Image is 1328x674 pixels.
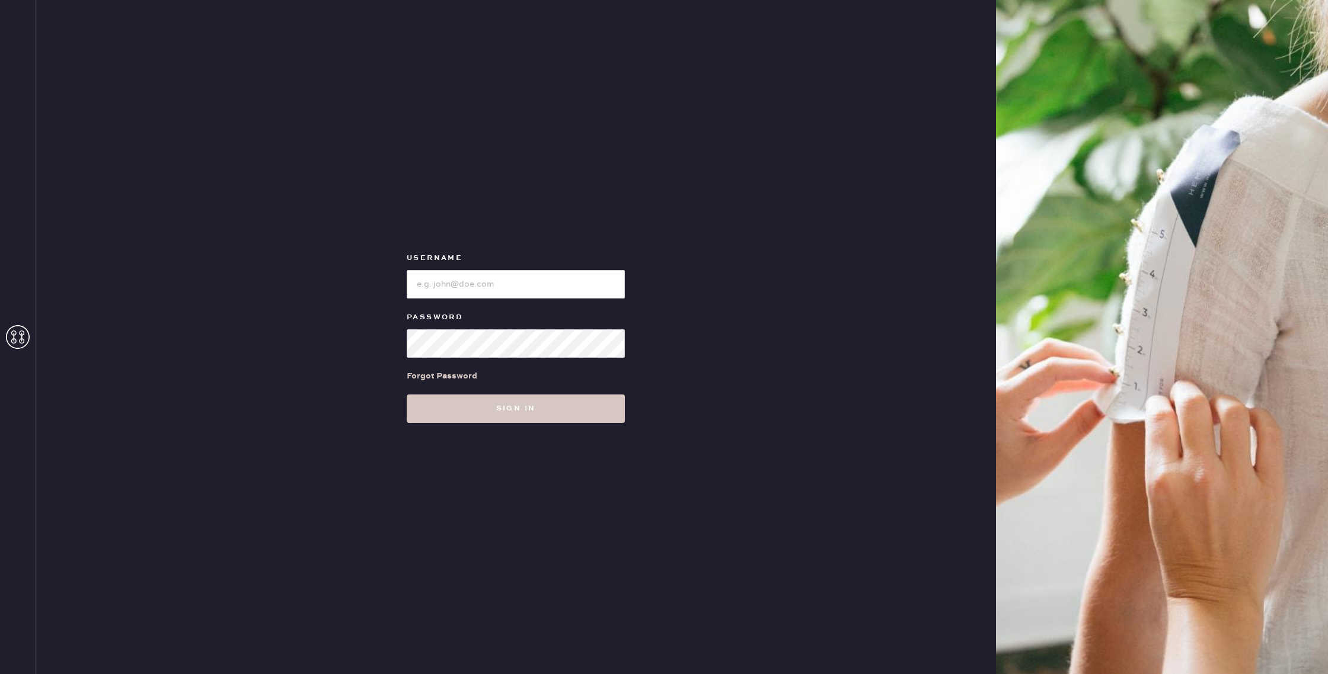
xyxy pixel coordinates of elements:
[407,251,625,265] label: Username
[407,270,625,299] input: e.g. john@doe.com
[407,370,477,383] div: Forgot Password
[407,310,625,325] label: Password
[407,394,625,423] button: Sign in
[407,358,477,394] a: Forgot Password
